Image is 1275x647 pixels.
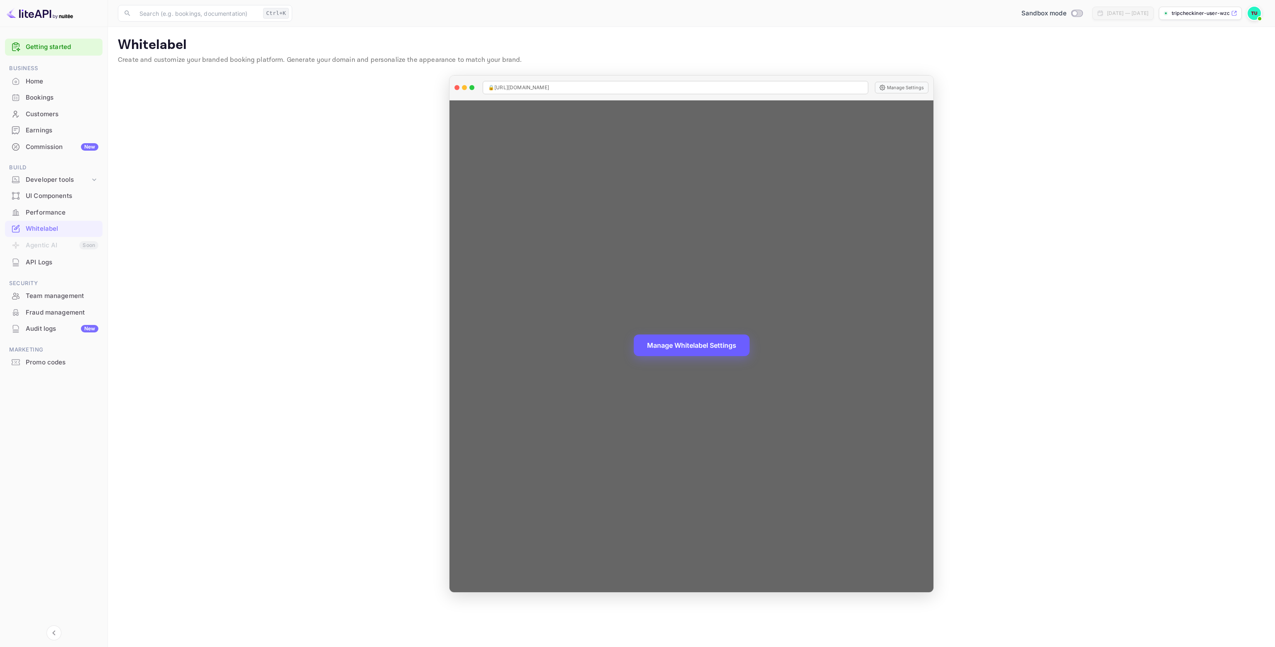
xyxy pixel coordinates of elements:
[7,7,73,20] img: LiteAPI logo
[26,358,98,367] div: Promo codes
[26,42,98,52] a: Getting started
[5,73,103,89] a: Home
[26,324,98,334] div: Audit logs
[5,254,103,271] div: API Logs
[5,205,103,221] div: Performance
[5,106,103,122] a: Customers
[26,93,98,103] div: Bookings
[5,288,103,304] div: Team management
[1021,9,1067,18] span: Sandbox mode
[26,291,98,301] div: Team management
[26,110,98,119] div: Customers
[5,321,103,336] a: Audit logsNew
[5,205,103,220] a: Performance
[5,122,103,138] a: Earnings
[81,143,98,151] div: New
[5,305,103,320] a: Fraud management
[5,305,103,321] div: Fraud management
[26,224,98,234] div: Whitelabel
[5,254,103,270] a: API Logs
[1248,7,1261,20] img: tripCheckiner User
[1018,9,1086,18] div: Switch to Production mode
[46,625,61,640] button: Collapse navigation
[5,321,103,337] div: Audit logsNew
[1107,10,1148,17] div: [DATE] — [DATE]
[5,122,103,139] div: Earnings
[26,142,98,152] div: Commission
[1172,10,1229,17] p: tripcheckiner-user-wzc...
[26,208,98,217] div: Performance
[26,258,98,267] div: API Logs
[5,90,103,106] div: Bookings
[5,188,103,204] div: UI Components
[5,139,103,155] div: CommissionNew
[118,55,1265,65] p: Create and customize your branded booking platform. Generate your domain and personalize the appe...
[5,39,103,56] div: Getting started
[5,354,103,370] a: Promo codes
[5,163,103,172] span: Build
[5,354,103,371] div: Promo codes
[26,191,98,201] div: UI Components
[5,288,103,303] a: Team management
[5,221,103,236] a: Whitelabel
[5,90,103,105] a: Bookings
[5,73,103,90] div: Home
[26,308,98,317] div: Fraud management
[634,334,750,356] button: Manage Whitelabel Settings
[5,188,103,203] a: UI Components
[488,84,549,91] span: 🔒 [URL][DOMAIN_NAME]
[81,325,98,332] div: New
[26,77,98,86] div: Home
[118,37,1265,54] p: Whitelabel
[26,126,98,135] div: Earnings
[5,279,103,288] span: Security
[134,5,260,22] input: Search (e.g. bookings, documentation)
[5,139,103,154] a: CommissionNew
[875,82,928,93] button: Manage Settings
[5,173,103,187] div: Developer tools
[5,345,103,354] span: Marketing
[5,221,103,237] div: Whitelabel
[5,64,103,73] span: Business
[26,175,90,185] div: Developer tools
[263,8,289,19] div: Ctrl+K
